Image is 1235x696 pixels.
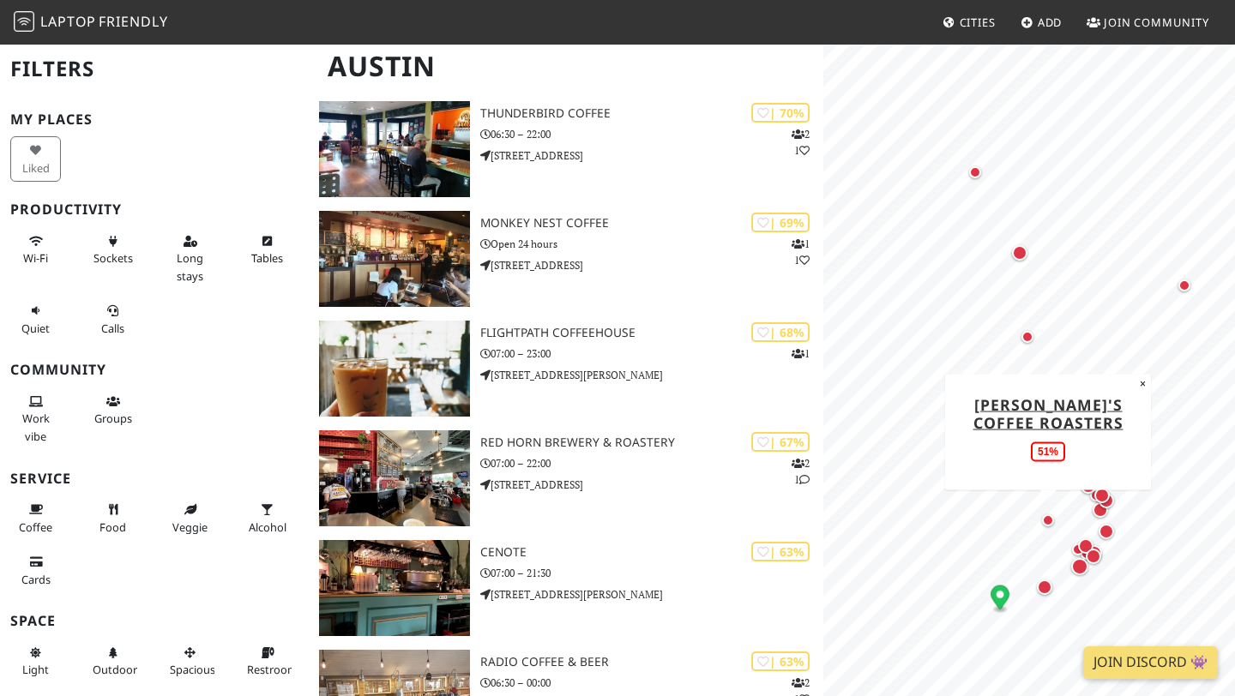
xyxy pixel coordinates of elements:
[1068,539,1088,560] div: Map marker
[1089,499,1111,521] div: Map marker
[309,430,823,526] a: Red Horn Brewery & Roastery | 67% 21 Red Horn Brewery & Roastery 07:00 – 22:00 [STREET_ADDRESS]
[10,111,298,128] h3: My Places
[249,519,286,535] span: Alcohol
[93,662,137,677] span: Outdoor area
[87,495,138,541] button: Food
[10,362,298,378] h3: Community
[10,201,298,218] h3: Productivity
[309,321,823,417] a: Flightpath Coffeehouse | 68% 1 Flightpath Coffeehouse 07:00 – 23:00 [STREET_ADDRESS][PERSON_NAME]
[87,639,138,684] button: Outdoor
[480,257,823,273] p: [STREET_ADDRESS]
[10,548,61,593] button: Cards
[751,651,810,671] div: | 63%
[172,519,208,535] span: Veggie
[480,435,823,450] h3: Red Horn Brewery & Roastery
[480,477,823,493] p: [STREET_ADDRESS]
[14,8,168,38] a: LaptopFriendly LaptopFriendly
[1174,275,1195,296] div: Map marker
[319,211,470,307] img: Monkey Nest Coffee
[10,495,61,541] button: Coffee
[792,455,810,488] p: 2 1
[480,326,823,340] h3: Flightpath Coffeehouse
[1038,510,1058,531] div: Map marker
[751,322,810,342] div: | 68%
[165,495,215,541] button: Veggie
[165,639,215,684] button: Spacious
[242,227,292,273] button: Tables
[309,101,823,197] a: Thunderbird Coffee | 70% 21 Thunderbird Coffee 06:30 – 22:00 [STREET_ADDRESS]
[87,297,138,342] button: Calls
[319,101,470,197] img: Thunderbird Coffee
[14,11,34,32] img: LaptopFriendly
[480,126,823,142] p: 06:30 – 22:00
[936,7,1003,38] a: Cities
[87,227,138,273] button: Sockets
[165,227,215,290] button: Long stays
[480,565,823,581] p: 07:00 – 21:30
[21,572,51,587] span: Credit cards
[960,15,996,30] span: Cities
[94,411,132,426] span: Group tables
[1017,327,1038,347] div: Map marker
[751,542,810,561] div: | 63%
[480,345,823,362] p: 07:00 – 23:00
[309,211,823,307] a: Monkey Nest Coffee | 69% 11 Monkey Nest Coffee Open 24 hours [STREET_ADDRESS]
[19,519,52,535] span: Coffee
[1095,520,1118,543] div: Map marker
[480,655,823,669] h3: Radio Coffee & Beer
[247,662,298,677] span: Restroom
[23,250,48,266] span: Stable Wi-Fi
[751,103,810,123] div: | 70%
[22,662,49,677] span: Natural light
[1009,242,1031,264] div: Map marker
[10,43,298,95] h2: Filters
[480,216,823,231] h3: Monkey Nest Coffee
[242,639,292,684] button: Restroom
[792,236,810,268] p: 1 1
[1075,535,1097,557] div: Map marker
[751,213,810,232] div: | 69%
[319,321,470,417] img: Flightpath Coffeehouse
[480,675,823,691] p: 06:30 – 00:00
[480,367,823,383] p: [STREET_ADDRESS][PERSON_NAME]
[1038,15,1063,30] span: Add
[751,432,810,452] div: | 67%
[973,393,1124,432] a: [PERSON_NAME]'s Coffee Roasters
[1135,374,1151,393] button: Close popup
[1077,475,1099,497] div: Map marker
[314,43,820,90] h1: Austin
[99,519,126,535] span: Food
[177,250,203,283] span: Long stays
[170,662,215,677] span: Spacious
[10,613,298,629] h3: Space
[10,471,298,487] h3: Service
[319,540,470,636] img: Cenote
[10,227,61,273] button: Wi-Fi
[10,297,61,342] button: Quiet
[101,321,124,336] span: Video/audio calls
[480,106,823,121] h3: Thunderbird Coffee
[10,387,61,450] button: Work vibe
[965,162,985,183] div: Map marker
[480,586,823,603] p: [STREET_ADDRESS][PERSON_NAME]
[480,236,823,252] p: Open 24 hours
[480,545,823,560] h3: Cenote
[309,540,823,636] a: Cenote | 63% Cenote 07:00 – 21:30 [STREET_ADDRESS][PERSON_NAME]
[792,126,810,159] p: 2 1
[1031,441,1065,461] div: 51%
[1091,484,1113,507] div: Map marker
[480,455,823,471] p: 07:00 – 22:00
[792,345,810,362] p: 1
[319,430,470,526] img: Red Horn Brewery & Roastery
[1086,485,1106,506] div: Map marker
[22,411,50,443] span: People working
[242,495,292,541] button: Alcohol
[93,250,133,266] span: Power sockets
[1080,7,1216,38] a: Join Community
[99,12,167,31] span: Friendly
[87,387,138,433] button: Groups
[1104,15,1209,30] span: Join Community
[1095,489,1118,512] div: Map marker
[480,147,823,164] p: [STREET_ADDRESS]
[10,639,61,684] button: Light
